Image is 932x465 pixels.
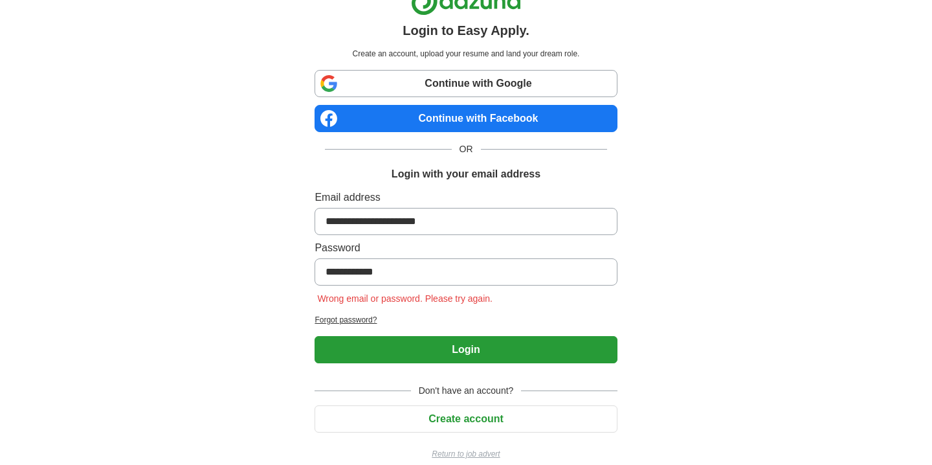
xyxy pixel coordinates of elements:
h1: Login to Easy Apply. [403,21,529,40]
span: Wrong email or password. Please try again. [315,293,495,304]
button: Create account [315,405,617,433]
a: Create account [315,413,617,424]
button: Login [315,336,617,363]
label: Password [315,240,617,256]
span: OR [452,142,481,156]
a: Continue with Google [315,70,617,97]
h1: Login with your email address [392,166,540,182]
a: Forgot password? [315,314,617,326]
label: Email address [315,190,617,205]
a: Continue with Facebook [315,105,617,132]
a: Return to job advert [315,448,617,460]
p: Create an account, upload your resume and land your dream role. [317,48,614,60]
span: Don't have an account? [411,384,522,398]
